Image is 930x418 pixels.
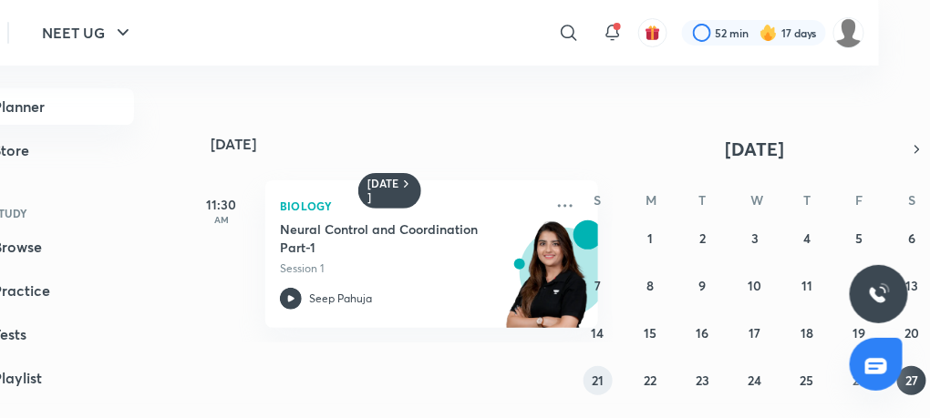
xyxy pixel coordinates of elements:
[897,271,926,301] button: September 13, 2025
[904,324,919,342] abbr: September 20, 2025
[853,277,865,294] abbr: September 12, 2025
[792,224,821,253] button: September 4, 2025
[845,224,874,253] button: September 5, 2025
[699,277,707,294] abbr: September 9, 2025
[856,191,863,209] abbr: Friday
[280,220,507,257] h5: Neural Control and Coordination Part-1
[759,24,778,42] img: streak
[647,229,653,247] abbr: September 1, 2025
[749,324,760,342] abbr: September 17, 2025
[845,319,874,348] button: September 19, 2025
[211,137,616,151] h4: [DATE]
[185,195,258,214] h5: 11:30
[584,366,613,395] button: September 21, 2025
[897,366,926,395] button: September 27, 2025
[699,191,707,209] abbr: Tuesday
[801,372,814,389] abbr: September 25, 2025
[594,277,601,294] abbr: September 7, 2025
[646,277,654,294] abbr: September 8, 2025
[635,319,665,348] button: September 15, 2025
[584,271,613,301] button: September 7, 2025
[592,324,604,342] abbr: September 14, 2025
[594,191,602,209] abbr: Sunday
[699,229,706,247] abbr: September 2, 2025
[592,372,604,389] abbr: September 21, 2025
[498,220,598,346] img: unacademy
[688,366,718,395] button: September 23, 2025
[853,324,866,342] abbr: September 19, 2025
[688,224,718,253] button: September 2, 2025
[635,224,665,253] button: September 1, 2025
[852,372,866,389] abbr: September 26, 2025
[751,229,759,247] abbr: September 3, 2025
[833,17,864,48] img: VAISHNAVI DWIVEDI
[635,366,665,395] button: September 22, 2025
[750,191,763,209] abbr: Wednesday
[688,271,718,301] button: September 9, 2025
[845,366,874,395] button: September 26, 2025
[845,271,874,301] button: September 12, 2025
[635,271,665,301] button: September 8, 2025
[367,177,399,206] h6: [DATE]
[801,324,813,342] abbr: September 18, 2025
[185,214,258,225] p: AM
[605,137,904,162] button: [DATE]
[856,229,863,247] abbr: September 5, 2025
[792,366,821,395] button: September 25, 2025
[748,372,761,389] abbr: September 24, 2025
[740,224,770,253] button: September 3, 2025
[280,195,543,217] p: Biology
[803,191,811,209] abbr: Thursday
[897,319,926,348] button: September 20, 2025
[803,229,811,247] abbr: September 4, 2025
[696,372,709,389] abbr: September 23, 2025
[897,224,926,253] button: September 6, 2025
[638,18,667,47] button: avatar
[688,319,718,348] button: September 16, 2025
[726,137,785,161] span: [DATE]
[740,271,770,301] button: September 10, 2025
[645,25,661,41] img: avatar
[584,319,613,348] button: September 14, 2025
[644,324,656,342] abbr: September 15, 2025
[740,366,770,395] button: September 24, 2025
[644,372,656,389] abbr: September 22, 2025
[905,277,918,294] abbr: September 13, 2025
[792,271,821,301] button: September 11, 2025
[792,319,821,348] button: September 18, 2025
[280,260,543,277] p: Session 1
[646,191,656,209] abbr: Monday
[905,372,918,389] abbr: September 27, 2025
[908,229,915,247] abbr: September 6, 2025
[309,291,372,307] p: Seep Pahuja
[697,324,709,342] abbr: September 16, 2025
[801,277,812,294] abbr: September 11, 2025
[748,277,761,294] abbr: September 10, 2025
[740,319,770,348] button: September 17, 2025
[868,283,890,305] img: ttu
[31,15,145,51] button: NEET UG
[908,191,915,209] abbr: Saturday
